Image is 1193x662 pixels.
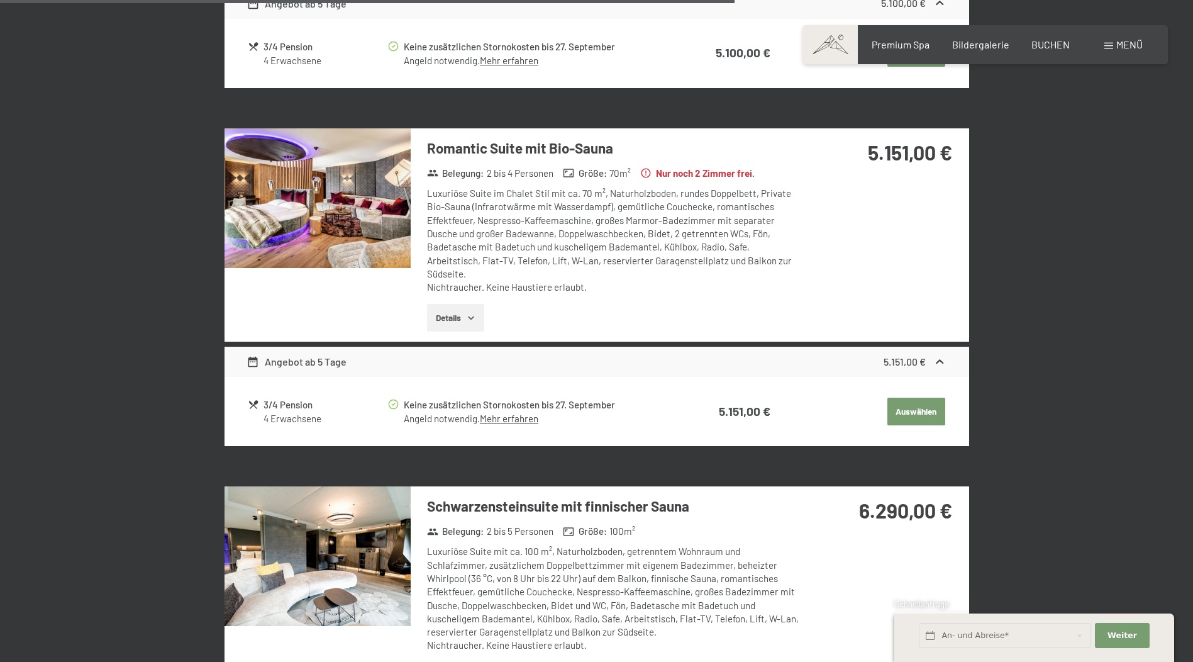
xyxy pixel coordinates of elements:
[487,167,553,180] span: 2 bis 4 Personen
[872,38,929,50] a: Premium Spa
[427,525,484,538] strong: Belegung :
[1095,623,1149,649] button: Weiter
[247,354,347,369] div: Angebot ab 5 Tage
[563,167,607,180] strong: Größe :
[640,167,755,180] strong: Nur noch 2 Zimmer frei.
[404,412,665,425] div: Angeld notwendig.
[487,525,553,538] span: 2 bis 5 Personen
[868,140,952,164] strong: 5.151,00 €
[427,167,484,180] strong: Belegung :
[225,486,411,626] img: mss_renderimg.php
[404,398,665,412] div: Keine zusätzlichen Stornokosten bis 27. September
[887,398,945,425] button: Auswählen
[264,412,386,425] div: 4 Erwachsene
[480,55,538,66] a: Mehr erfahren
[884,356,926,367] strong: 5.151,00 €
[404,54,665,67] div: Angeld notwendig.
[264,54,386,67] div: 4 Erwachsene
[609,525,635,538] span: 100 m²
[264,40,386,54] div: 3/4 Pension
[609,167,631,180] span: 70 m²
[480,413,538,424] a: Mehr erfahren
[1107,630,1137,641] span: Weiter
[225,128,411,268] img: mss_renderimg.php
[894,599,949,609] span: Schnellanfrage
[427,545,801,652] div: Luxuriöse Suite mit ca. 100 m², Naturholzboden, getrenntem Wohnraum und Schlafzimmer, zusätzliche...
[859,498,952,522] strong: 6.290,00 €
[225,347,969,377] div: Angebot ab 5 Tage5.151,00 €
[427,187,801,294] div: Luxuriöse Suite im Chalet Stil mit ca. 70 m², Naturholzboden, rundes Doppelbett, Private Bio-Saun...
[427,304,484,332] button: Details
[404,40,665,54] div: Keine zusätzlichen Stornokosten bis 27. September
[427,138,801,158] h3: Romantic Suite mit Bio-Sauna
[1116,38,1143,50] span: Menü
[719,404,770,418] strong: 5.151,00 €
[716,45,770,60] strong: 5.100,00 €
[264,398,386,412] div: 3/4 Pension
[952,38,1009,50] a: Bildergalerie
[1031,38,1070,50] a: BUCHEN
[427,496,801,516] h3: Schwarzensteinsuite mit finnischer Sauna
[563,525,607,538] strong: Größe :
